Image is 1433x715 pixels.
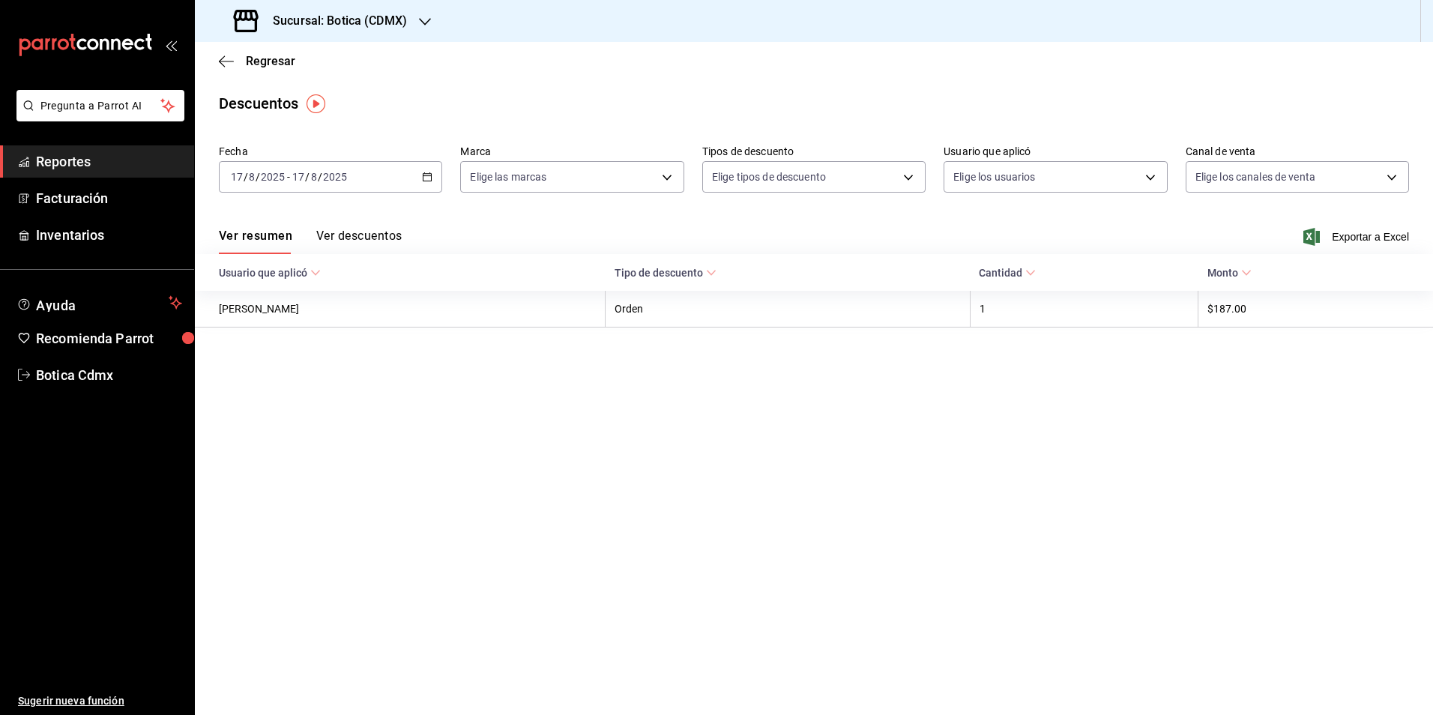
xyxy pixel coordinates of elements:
span: Regresar [246,54,295,68]
th: Orden [606,291,971,328]
input: -- [292,171,305,183]
th: 1 [970,291,1198,328]
img: Tooltip marker [307,94,325,113]
span: Pregunta a Parrot AI [40,98,161,114]
span: Elige los usuarios [953,169,1035,184]
span: Facturación [36,188,182,208]
span: / [318,171,322,183]
span: Elige tipos de descuento [712,169,826,184]
span: Tipo de descuento [615,267,716,279]
button: Exportar a Excel [1306,228,1409,246]
button: Ver descuentos [316,229,402,254]
span: Ayuda [36,294,163,312]
button: Regresar [219,54,295,68]
button: Pregunta a Parrot AI [16,90,184,121]
div: Descuentos [219,92,298,115]
input: -- [230,171,244,183]
input: ---- [322,171,348,183]
span: Elige los canales de venta [1195,169,1315,184]
th: [PERSON_NAME] [195,291,606,328]
th: $187.00 [1198,291,1433,328]
label: Marca [460,146,684,157]
div: navigation tabs [219,229,402,254]
span: Usuario que aplicó [219,267,321,279]
span: Recomienda Parrot [36,328,182,349]
button: open_drawer_menu [165,39,177,51]
span: - [287,171,290,183]
span: / [256,171,260,183]
label: Fecha [219,146,442,157]
span: Cantidad [979,267,1036,279]
input: ---- [260,171,286,183]
h3: Sucursal: Botica (CDMX) [261,12,407,30]
span: / [305,171,310,183]
span: Reportes [36,151,182,172]
span: / [244,171,248,183]
span: Inventarios [36,225,182,245]
input: -- [248,171,256,183]
label: Usuario que aplicó [944,146,1167,157]
span: Sugerir nueva función [18,693,182,709]
span: Monto [1207,267,1252,279]
label: Canal de venta [1186,146,1409,157]
a: Pregunta a Parrot AI [10,109,184,124]
label: Tipos de descuento [702,146,926,157]
button: Ver resumen [219,229,292,254]
input: -- [310,171,318,183]
span: Elige las marcas [470,169,546,184]
span: Botica Cdmx [36,365,182,385]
